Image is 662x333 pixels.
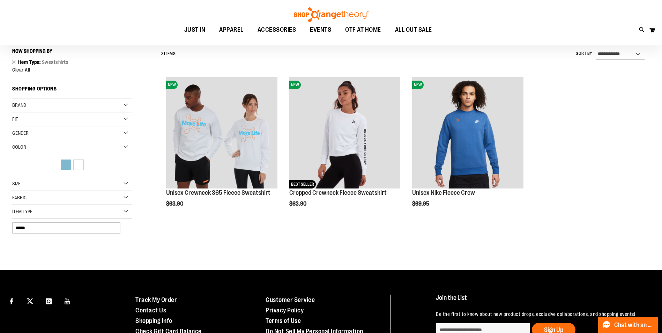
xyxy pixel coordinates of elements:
[166,189,270,196] a: Unisex Crewneck 365 Fleece Sweatshirt
[436,295,646,308] h4: Join the List
[24,295,36,307] a: Visit our X page
[289,189,387,196] a: Cropped Crewneck Fleece Sweatshirt
[5,295,17,307] a: Visit our Facebook page
[12,67,132,72] a: Clear All
[286,74,404,224] div: product
[289,77,400,189] a: Cropped Crewneck Fleece SweatshirtNEWBEST SELLER
[412,77,523,189] a: Unisex Nike Fleece CrewNEW
[12,45,56,57] button: Now Shopping by
[12,144,26,150] span: Color
[42,59,69,65] span: Sweatshirts
[12,67,30,73] span: Clear All
[598,317,658,333] button: Chat with an Expert
[161,51,164,56] span: 3
[289,77,400,188] img: Cropped Crewneck Fleece Sweatshirt
[266,296,315,303] a: Customer Service
[72,158,85,171] a: White
[576,51,593,57] label: Sort By
[266,317,301,324] a: Terms of Use
[310,22,331,38] span: EVENTS
[614,322,654,328] span: Chat with an Expert
[345,22,381,38] span: OTF AT HOME
[18,59,42,65] span: Item Type
[258,22,296,38] span: ACCESSORIES
[412,201,430,207] span: $69.95
[166,77,277,188] img: Unisex Crewneck 365 Fleece Sweatshirt
[60,158,72,171] a: Blue
[395,22,432,38] span: ALL OUT SALE
[163,74,281,224] div: product
[12,116,18,122] span: Fit
[12,130,29,136] span: Gender
[293,7,370,22] img: Shop Orangetheory
[266,307,304,314] a: Privacy Policy
[27,298,33,304] img: Twitter
[12,83,132,98] strong: Shopping Options
[412,81,424,89] span: NEW
[43,295,55,307] a: Visit our Instagram page
[166,81,178,89] span: NEW
[409,74,527,224] div: product
[12,209,32,214] span: Item Type
[12,181,21,186] span: Size
[166,77,277,189] a: Unisex Crewneck 365 Fleece SweatshirtNEW
[135,307,166,314] a: Contact Us
[219,22,244,38] span: APPAREL
[289,81,301,89] span: NEW
[412,77,523,188] img: Unisex Nike Fleece Crew
[135,296,177,303] a: Track My Order
[12,102,26,108] span: Brand
[289,180,316,188] span: BEST SELLER
[161,49,176,59] h2: Items
[184,22,206,38] span: JUST IN
[12,195,27,200] span: Fabric
[61,295,74,307] a: Visit our Youtube page
[436,311,646,318] p: Be the first to know about new product drops, exclusive collaborations, and shopping events!
[412,189,475,196] a: Unisex Nike Fleece Crew
[289,201,307,207] span: $63.90
[135,317,172,324] a: Shopping Info
[166,201,184,207] span: $63.90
